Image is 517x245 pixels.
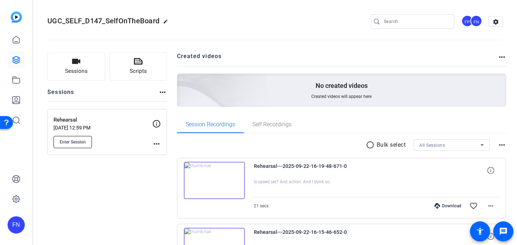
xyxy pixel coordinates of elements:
[163,19,172,28] mat-icon: edit
[60,139,86,145] span: Enter Session
[110,52,167,81] button: Scripts
[47,17,159,25] span: UGC_SELF_D147_SelfOnTheBoard
[384,17,448,26] input: Search
[53,125,152,131] p: [DATE] 12:59 PM
[470,15,482,27] div: FN
[47,88,74,102] h2: Sessions
[486,202,495,210] mat-icon: more_horiz
[461,15,473,27] div: FP
[184,162,245,199] img: thumb-nail
[186,122,235,127] span: Session Recordings
[461,15,474,28] ngx-avatar: Flor Poggi
[431,203,465,209] div: Download
[311,94,372,99] span: Created videos will appear here
[377,141,406,149] p: Bulk select
[419,143,445,148] span: All Sessions
[53,116,152,124] p: Rehearsal
[489,17,503,27] mat-icon: settings
[11,11,22,23] img: blue-gradient.svg
[97,3,268,158] img: Creted videos background
[53,136,92,148] button: Enter Session
[152,140,161,148] mat-icon: more_horiz
[177,52,498,66] h2: Created videos
[65,67,88,75] span: Sessions
[254,228,387,245] span: Rehearsal---2025-09-22-16-15-46-652-0
[469,202,478,210] mat-icon: favorite_border
[470,15,483,28] ngx-avatar: Fernando Navarrete
[366,141,377,149] mat-icon: radio_button_unchecked
[499,227,508,236] mat-icon: message
[130,67,147,75] span: Scripts
[498,53,506,61] mat-icon: more_horiz
[316,81,368,90] p: No created videos
[498,141,506,149] mat-icon: more_horiz
[252,122,292,127] span: Self Recordings
[8,216,25,234] div: FN
[47,52,105,81] button: Sessions
[254,203,269,208] span: 21 secs
[254,162,387,179] span: Rehearsal---2025-09-22-16-19-48-671-0
[158,88,167,96] mat-icon: more_horiz
[476,227,484,236] mat-icon: accessibility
